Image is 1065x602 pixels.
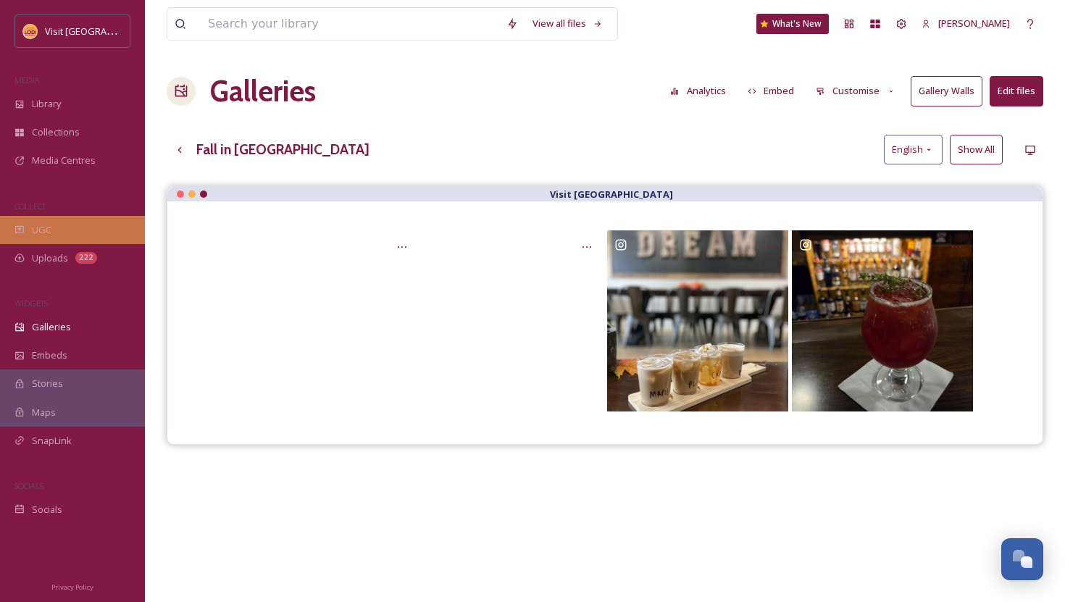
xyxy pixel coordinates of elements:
button: Gallery Walls [911,76,982,106]
a: View all files [525,9,610,38]
span: [PERSON_NAME] [938,17,1010,30]
a: Galleries [210,70,316,113]
a: Opens media popup. Media description: visitlodi-6050994.mp4. [420,230,605,411]
span: Privacy Policy [51,582,93,592]
span: Library [32,97,61,111]
span: Embeds [32,348,67,362]
strong: Visit [GEOGRAPHIC_DATA] [550,188,673,201]
a: What's New [756,14,829,34]
span: COLLECT [14,201,46,212]
span: UGC [32,223,51,237]
h3: Fall in [GEOGRAPHIC_DATA] [196,139,369,160]
span: Visit [GEOGRAPHIC_DATA] [45,24,157,38]
a: [PERSON_NAME] [914,9,1017,38]
button: Embed [740,77,802,105]
button: Show All [950,135,1003,164]
a: Privacy Policy [51,577,93,595]
a: Opens media popup. Media description: inspirecoffeelodi-6051143.jpg. [605,230,790,411]
span: Galleries [32,320,71,334]
img: Square%20Social%20Visit%20Lodi.png [23,24,38,38]
span: Media Centres [32,154,96,167]
button: Customise [809,77,903,105]
div: 222 [75,252,97,264]
span: Socials [32,503,62,517]
button: Analytics [663,77,733,105]
span: MEDIA [14,75,40,85]
span: SOCIALS [14,480,43,491]
span: English [892,143,923,156]
button: Open Chat [1001,538,1043,580]
a: Opens media popup. Media description: visitlodi-6051120.mp4. [235,230,420,411]
span: SnapLink [32,434,72,448]
span: Maps [32,406,56,419]
span: Stories [32,377,63,390]
span: Uploads [32,251,68,265]
span: Collections [32,125,80,139]
button: Edit files [990,76,1043,106]
a: Opens media popup. Media description: knowplace-5746206.jpg. [790,230,974,411]
input: Search your library [201,8,499,40]
a: Analytics [663,77,740,105]
span: WIDGETS [14,298,48,309]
